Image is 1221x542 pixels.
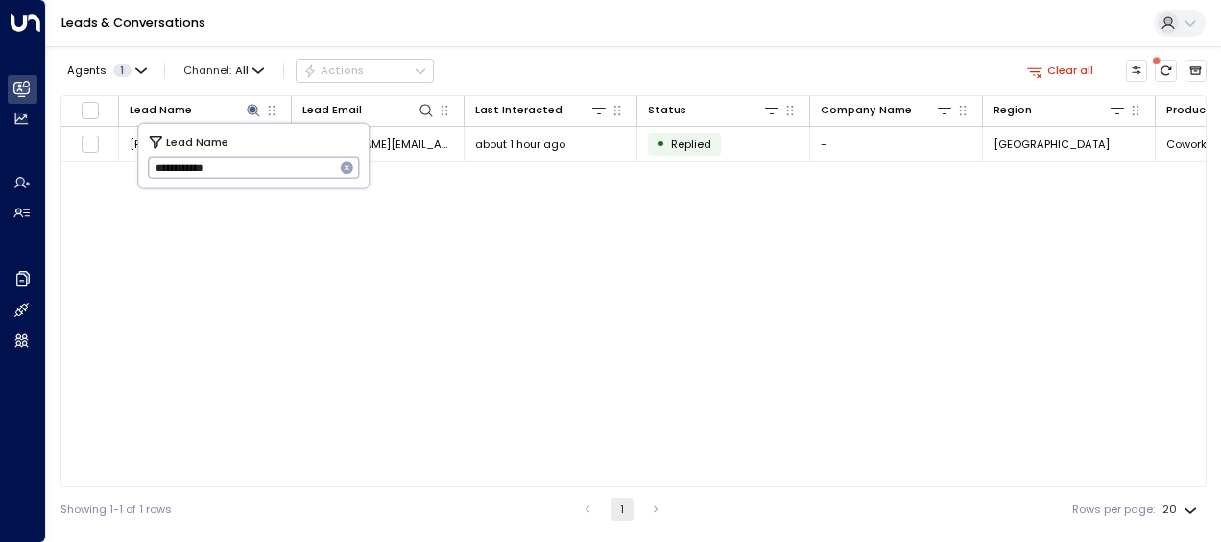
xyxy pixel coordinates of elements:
button: Clear all [1020,60,1100,81]
span: mauro.pontes@uk.ey.com [302,136,453,152]
div: Actions [303,63,364,77]
button: page 1 [610,498,634,521]
div: 20 [1162,498,1201,522]
button: Actions [296,59,434,82]
span: Agents [67,65,107,76]
span: about 1 hour ago [475,136,565,152]
div: Company Name [821,101,912,119]
span: All [235,64,249,77]
div: • [657,131,665,157]
button: Archived Leads [1185,60,1207,82]
a: Leads & Conversations [61,14,205,31]
span: London [994,136,1110,152]
div: Region [994,101,1032,119]
div: Lead Email [302,101,362,119]
button: Customize [1126,60,1148,82]
div: Lead Name [130,101,262,119]
span: Channel: [178,60,271,81]
label: Rows per page: [1072,502,1155,518]
span: Lead Name [166,133,228,150]
span: 1 [113,64,132,77]
div: Lead Name [130,101,192,119]
div: Last Interacted [475,101,563,119]
div: Button group with a nested menu [296,59,434,82]
div: Status [648,101,686,119]
div: Status [648,101,780,119]
span: Mauro Pontes [130,136,218,152]
div: Showing 1-1 of 1 rows [60,502,172,518]
div: Company Name [821,101,953,119]
span: Toggle select all [81,101,100,120]
button: Channel:All [178,60,271,81]
div: Last Interacted [475,101,608,119]
button: Agents1 [60,60,152,81]
div: Region [994,101,1126,119]
span: Replied [671,136,711,152]
div: Product [1166,101,1211,119]
span: Toggle select row [81,135,100,154]
nav: pagination navigation [575,498,668,521]
div: Lead Email [302,101,435,119]
td: - [810,127,983,160]
span: There are new threads available. Refresh the grid to view the latest updates. [1155,60,1177,82]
